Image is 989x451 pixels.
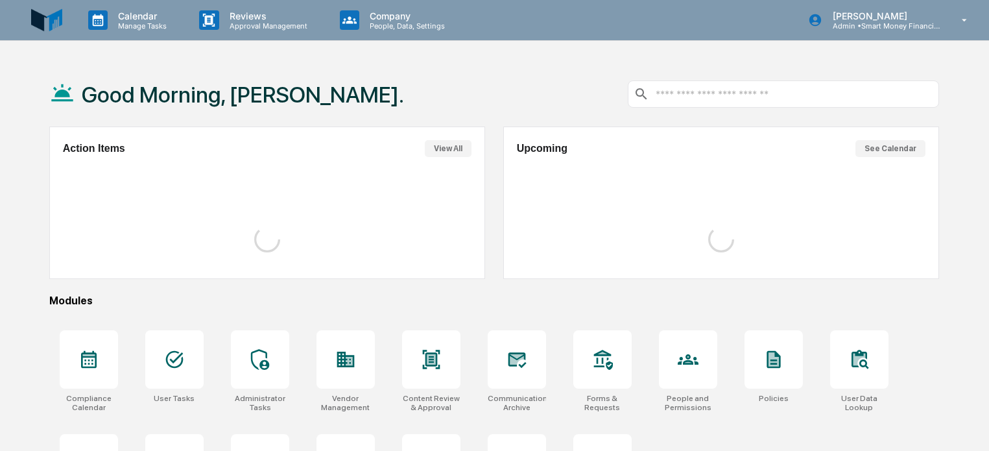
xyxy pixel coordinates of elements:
[855,140,925,157] button: See Calendar
[63,143,125,154] h2: Action Items
[231,394,289,412] div: Administrator Tasks
[49,295,940,307] div: Modules
[830,394,888,412] div: User Data Lookup
[759,394,789,403] div: Policies
[316,394,375,412] div: Vendor Management
[425,140,471,157] button: View All
[822,10,943,21] p: [PERSON_NAME]
[108,21,173,30] p: Manage Tasks
[219,10,314,21] p: Reviews
[359,10,451,21] p: Company
[31,5,62,36] img: logo
[402,394,460,412] div: Content Review & Approval
[488,394,546,412] div: Communications Archive
[108,10,173,21] p: Calendar
[573,394,632,412] div: Forms & Requests
[154,394,195,403] div: User Tasks
[659,394,717,412] div: People and Permissions
[822,21,943,30] p: Admin • Smart Money Financial Advisors
[517,143,567,154] h2: Upcoming
[82,82,404,108] h1: Good Morning, [PERSON_NAME].
[219,21,314,30] p: Approval Management
[359,21,451,30] p: People, Data, Settings
[60,394,118,412] div: Compliance Calendar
